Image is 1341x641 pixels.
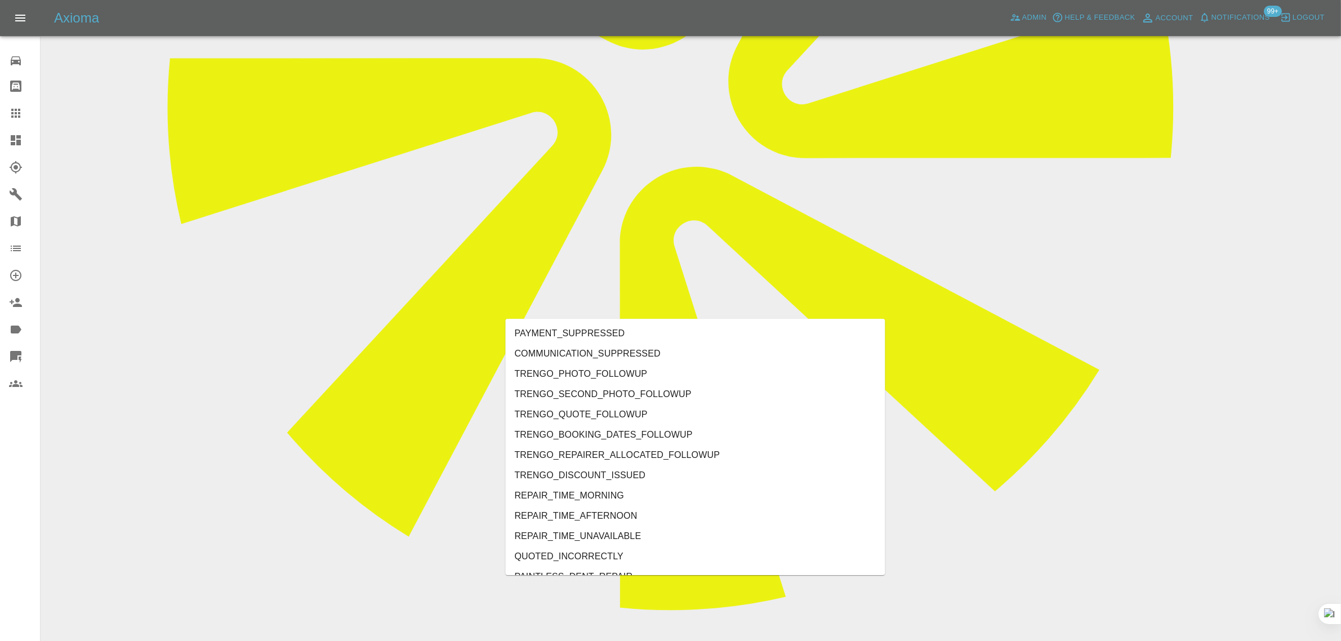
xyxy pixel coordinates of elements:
li: PAYMENT_SUPPRESSED [506,323,885,344]
li: TRENGO_BOOKING_DATES_FOLLOWUP [506,425,885,445]
li: REPAIR_TIME_MORNING [506,486,885,506]
li: TRENGO_SECOND_PHOTO_FOLLOWUP [506,384,885,404]
li: PAINTLESS_DENT_REPAIR [506,567,885,587]
li: COMMUNICATION_SUPPRESSED [506,344,885,364]
li: QUOTED_INCORRECTLY [506,546,885,567]
li: TRENGO_QUOTE_FOLLOWUP [506,404,885,425]
li: TRENGO_DISCOUNT_ISSUED [506,465,885,486]
li: REPAIR_TIME_AFTERNOON [506,506,885,526]
li: TRENGO_PHOTO_FOLLOWUP [506,364,885,384]
li: REPAIR_TIME_UNAVAILABLE [506,526,885,546]
li: TRENGO_REPAIRER_ALLOCATED_FOLLOWUP [506,445,885,465]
